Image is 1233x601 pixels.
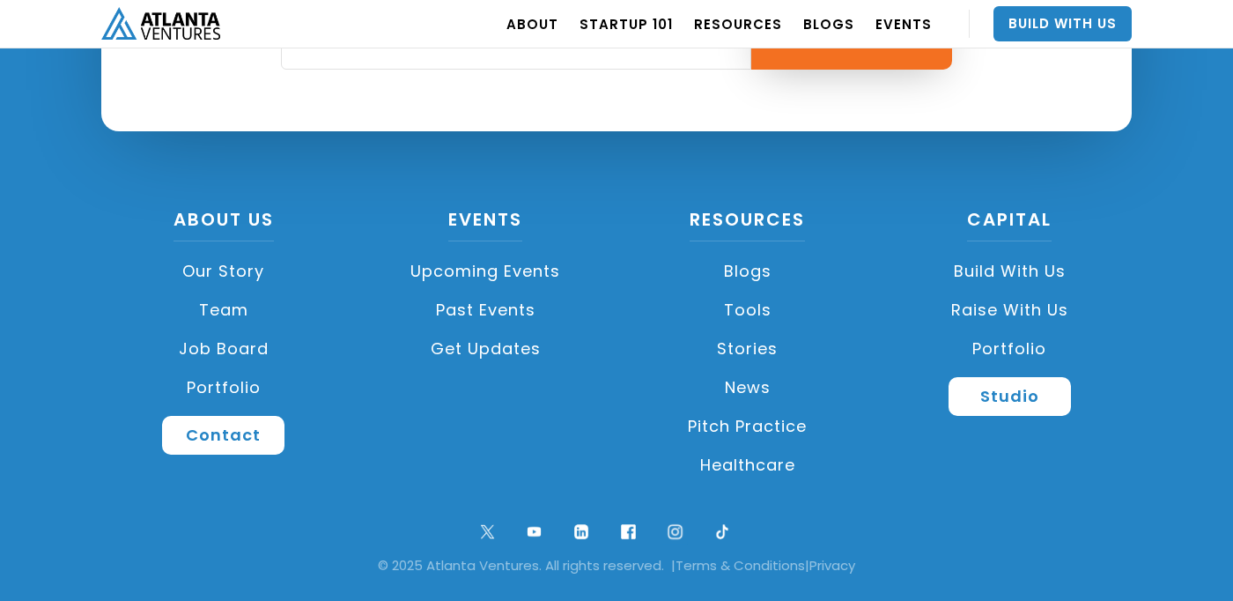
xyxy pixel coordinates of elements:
[364,252,609,291] a: Upcoming Events
[174,207,274,241] a: About US
[364,330,609,368] a: Get Updates
[364,291,609,330] a: Past Events
[625,407,870,446] a: Pitch Practice
[949,377,1071,416] a: Studio
[809,556,855,575] a: Privacy
[101,368,346,407] a: Portfolio
[888,252,1133,291] a: Build with us
[888,330,1133,368] a: Portfolio
[448,207,522,241] a: Events
[101,291,346,330] a: Team
[522,520,546,544] img: youtube symbol
[625,252,870,291] a: Blogs
[663,519,687,543] img: ig symbol
[888,291,1133,330] a: Raise with Us
[625,446,870,485] a: Healthcare
[625,330,870,368] a: Stories
[993,6,1132,41] a: Build With Us
[690,207,805,241] a: Resources
[162,416,284,455] a: Contact
[711,520,735,544] img: tik tok logo
[26,557,1207,575] div: © 2025 Atlanta Ventures. All rights reserved. | |
[570,520,594,544] img: linkedin logo
[625,368,870,407] a: News
[676,556,805,575] a: Terms & Conditions
[625,291,870,330] a: Tools
[101,252,346,291] a: Our Story
[101,330,346,368] a: Job Board
[616,520,640,544] img: facebook logo
[967,207,1052,241] a: CAPITAL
